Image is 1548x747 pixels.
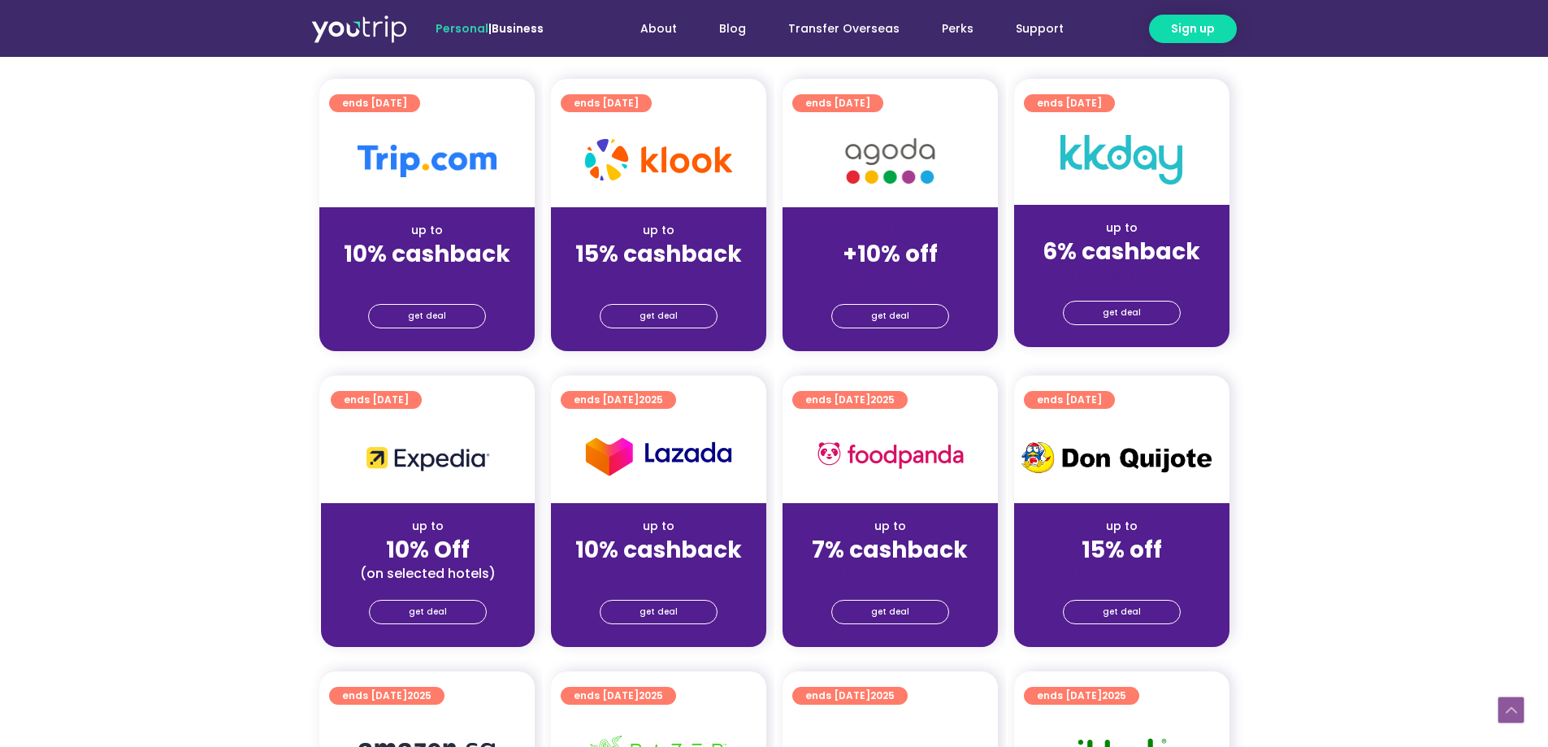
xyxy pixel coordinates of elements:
span: ends [DATE] [805,391,895,409]
a: Support [995,14,1085,44]
a: Transfer Overseas [767,14,921,44]
span: ends [DATE] [1037,687,1126,705]
span: ends [DATE] [342,94,407,112]
div: (on selected hotels) [334,565,522,582]
div: (for stays only) [564,269,753,286]
span: up to [875,222,905,238]
strong: 10% Off [386,534,470,566]
span: 2025 [407,688,431,702]
a: Business [492,20,544,37]
span: | [436,20,544,37]
span: ends [DATE] [805,687,895,705]
a: get deal [1063,301,1181,325]
span: get deal [408,305,446,328]
div: up to [1027,219,1216,237]
a: ends [DATE] [561,94,652,112]
span: ends [DATE] [805,94,870,112]
span: get deal [640,601,678,623]
div: up to [1027,518,1216,535]
span: ends [DATE] [1037,94,1102,112]
div: (for stays only) [1027,267,1216,284]
div: up to [564,518,753,535]
span: ends [DATE] [342,687,431,705]
a: ends [DATE]2025 [792,391,908,409]
span: ends [DATE] [344,391,409,409]
strong: +10% off [843,238,938,270]
span: 2025 [639,688,663,702]
a: ends [DATE] [1024,94,1115,112]
span: 2025 [870,688,895,702]
a: ends [DATE] [792,94,883,112]
a: get deal [600,304,718,328]
a: get deal [831,304,949,328]
span: get deal [640,305,678,328]
strong: 10% cashback [575,534,742,566]
div: (for stays only) [564,565,753,582]
a: get deal [369,600,487,624]
a: get deal [831,600,949,624]
a: ends [DATE]2025 [561,687,676,705]
span: get deal [1103,601,1141,623]
a: ends [DATE] [331,391,422,409]
a: Perks [921,14,995,44]
span: 2025 [870,393,895,406]
span: ends [DATE] [574,391,663,409]
a: ends [DATE]2025 [561,391,676,409]
span: get deal [871,601,909,623]
a: ends [DATE]2025 [792,687,908,705]
div: up to [334,518,522,535]
div: up to [796,518,985,535]
a: ends [DATE]2025 [329,687,444,705]
div: (for stays only) [1027,565,1216,582]
span: get deal [871,305,909,328]
strong: 7% cashback [812,534,968,566]
span: Sign up [1171,20,1215,37]
a: get deal [1063,600,1181,624]
span: ends [DATE] [574,94,639,112]
strong: 15% cashback [575,238,742,270]
a: ends [DATE] [329,94,420,112]
strong: 6% cashback [1043,236,1200,267]
strong: 10% cashback [344,238,510,270]
div: (for stays only) [796,565,985,582]
div: (for stays only) [332,269,522,286]
span: Personal [436,20,488,37]
a: get deal [600,600,718,624]
a: ends [DATE] [1024,391,1115,409]
a: Sign up [1149,15,1237,43]
span: get deal [409,601,447,623]
strong: 15% off [1082,534,1162,566]
a: Blog [698,14,767,44]
span: get deal [1103,302,1141,324]
span: 2025 [1102,688,1126,702]
div: up to [332,222,522,239]
span: ends [DATE] [574,687,663,705]
span: 2025 [639,393,663,406]
a: get deal [368,304,486,328]
a: ends [DATE]2025 [1024,687,1139,705]
div: up to [564,222,753,239]
a: About [619,14,698,44]
div: (for stays only) [796,269,985,286]
nav: Menu [588,14,1085,44]
span: ends [DATE] [1037,391,1102,409]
